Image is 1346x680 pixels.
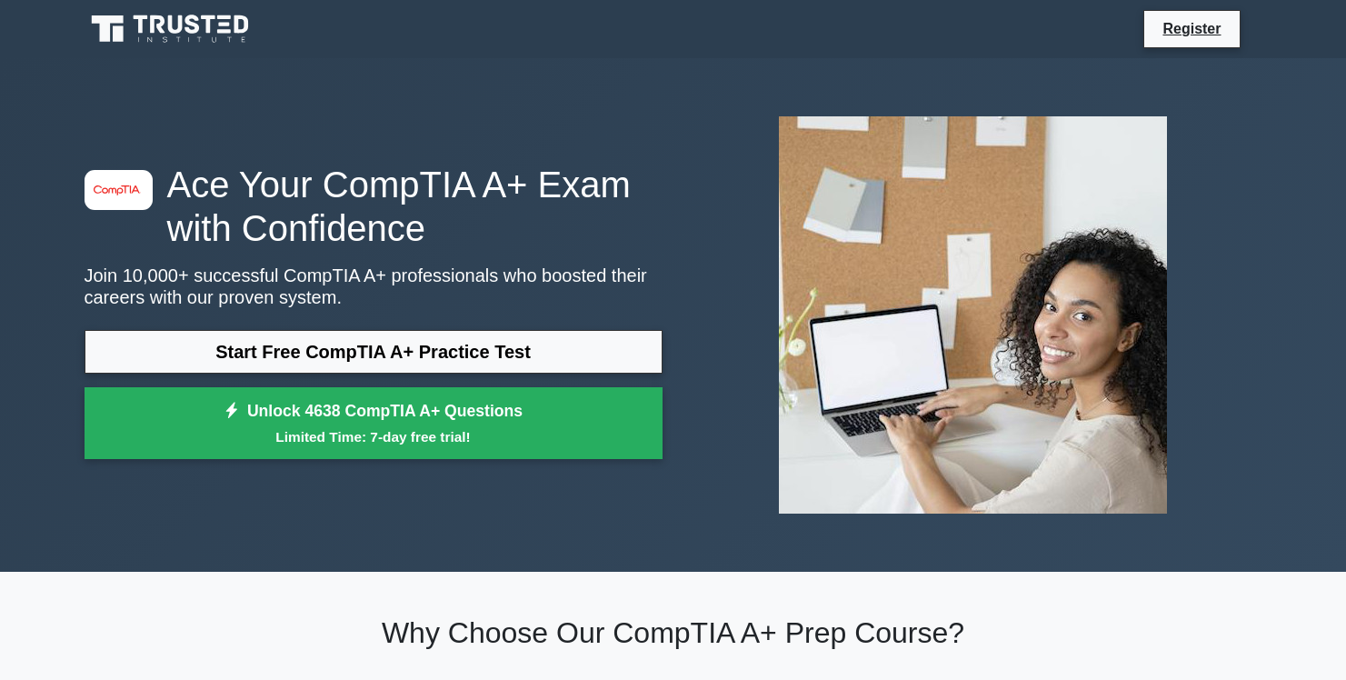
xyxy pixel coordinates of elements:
p: Join 10,000+ successful CompTIA A+ professionals who boosted their careers with our proven system. [85,265,663,308]
h2: Why Choose Our CompTIA A+ Prep Course? [85,615,1262,650]
small: Limited Time: 7-day free trial! [107,426,640,447]
a: Start Free CompTIA A+ Practice Test [85,330,663,374]
h1: Ace Your CompTIA A+ Exam with Confidence [85,163,663,250]
a: Unlock 4638 CompTIA A+ QuestionsLimited Time: 7-day free trial! [85,387,663,460]
a: Register [1152,17,1231,40]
